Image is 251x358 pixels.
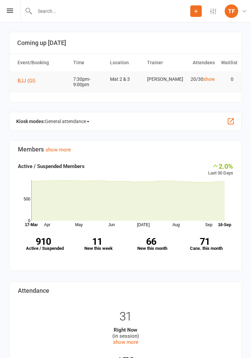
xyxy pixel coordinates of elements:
[16,119,45,124] strong: Kiosk modes:
[179,237,231,246] strong: 71
[144,71,181,87] td: [PERSON_NAME]
[203,76,215,82] a: show
[70,54,107,71] th: Time
[18,78,35,84] span: BJJ (GI)
[15,54,70,71] th: Event/Booking
[208,162,233,177] div: Last 30 Days
[33,6,190,16] input: Search...
[218,71,236,87] td: 0
[18,327,233,333] strong: Right Now
[125,237,177,246] strong: 66
[72,237,123,246] strong: 11
[70,71,107,93] td: 7:30pm-9:00pm
[46,147,71,153] a: show more
[18,146,233,153] h3: Members
[107,54,144,71] th: Location
[18,77,40,85] button: BJJ (GI)
[107,71,144,87] td: Mat 2 & 3
[18,307,233,327] div: 31
[18,287,233,294] h3: Attendance
[144,54,181,71] th: Trainer
[17,40,234,46] h3: Coming up [DATE]
[225,4,238,18] div: TF
[113,339,138,345] a: show more
[18,233,72,256] a: 910Active / Suspended
[18,327,233,339] div: (in session)
[18,163,85,169] strong: Active / Suspended Members
[45,116,89,127] span: General attendance
[208,162,233,170] div: 2.0%
[125,233,179,256] a: 66New this month
[218,54,236,71] th: Waitlist
[181,71,218,87] td: 20/30
[72,233,126,256] a: 11New this week
[181,54,218,71] th: Attendees
[18,237,69,246] strong: 910
[179,233,233,256] a: 71Canx. this month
